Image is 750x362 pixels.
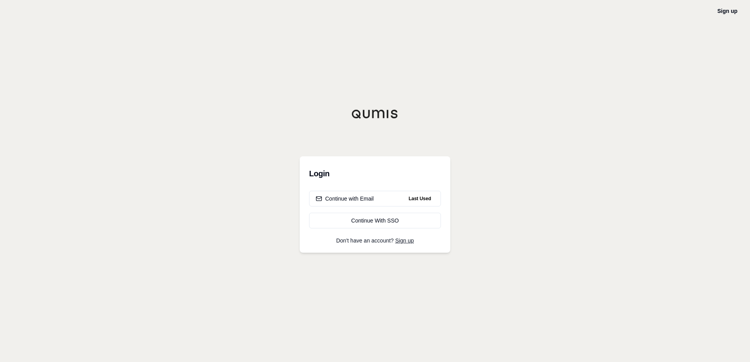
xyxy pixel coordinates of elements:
[316,217,434,224] div: Continue With SSO
[309,238,441,243] p: Don't have an account?
[309,191,441,206] button: Continue with EmailLast Used
[406,194,434,203] span: Last Used
[316,195,374,203] div: Continue with Email
[717,8,737,14] a: Sign up
[395,237,414,244] a: Sign up
[309,166,441,181] h3: Login
[351,109,399,119] img: Qumis
[309,213,441,228] a: Continue With SSO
